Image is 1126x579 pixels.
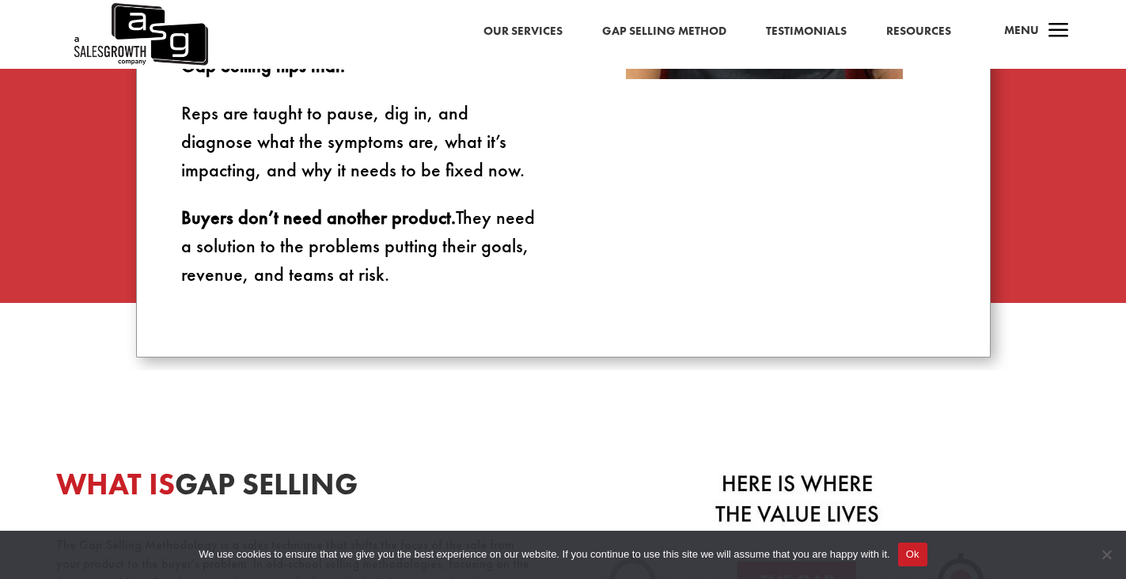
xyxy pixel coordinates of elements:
strong: GAP SELLING [56,464,358,504]
span: We use cookies to ensure that we give you the best experience on our website. If you continue to ... [199,547,889,562]
p: Reps are taught to pause, dig in, and diagnose what the symptoms are, what it’s impacting, and wh... [181,99,542,203]
a: Gap Selling Method [602,21,726,42]
a: Our Services [483,21,563,42]
span: Menu [1004,22,1039,38]
a: Testimonials [766,21,847,42]
span: a [1043,16,1075,47]
a: Resources [886,21,951,42]
strong: Buyers don’t need another product. [181,205,456,229]
button: Ok [898,543,927,566]
p: They need a solution to the problems putting their goals, revenue, and teams at risk. [181,203,542,289]
span: WHAT IS [56,464,175,504]
span: No [1098,547,1114,562]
